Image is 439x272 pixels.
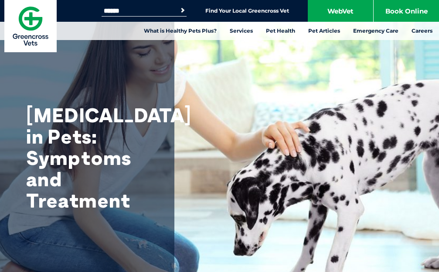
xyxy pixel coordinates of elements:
h1: [MEDICAL_DATA] in Pets: Symptoms and Treatment [26,104,166,211]
a: Pet Health [259,22,302,40]
a: What is Healthy Pets Plus? [137,22,223,40]
a: Find Your Local Greencross Vet [205,7,289,14]
a: Pet Articles [302,22,347,40]
a: Services [223,22,259,40]
a: Careers [405,22,439,40]
a: Emergency Care [347,22,405,40]
button: Search [178,6,187,15]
